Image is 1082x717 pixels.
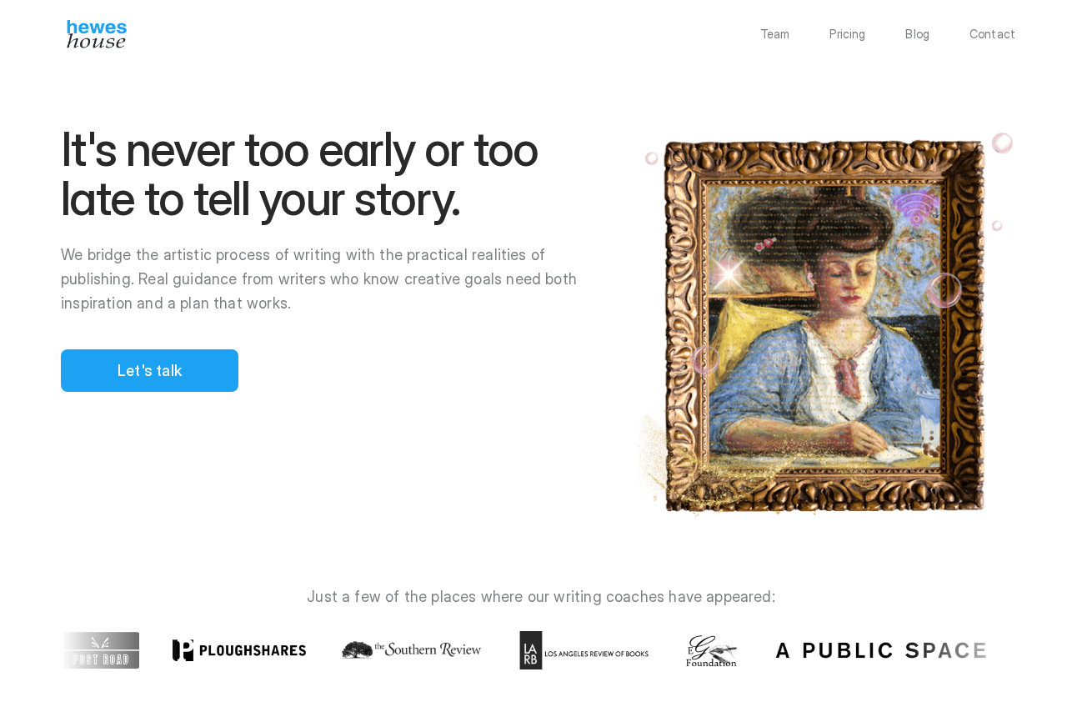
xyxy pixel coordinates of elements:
a: Team [760,28,790,40]
a: Pricing [829,28,865,40]
img: Hewes House’s book coach services offer creative writing courses, writing class to learn differen... [67,20,127,48]
a: Contact [969,28,1015,40]
a: Blog [905,28,929,40]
